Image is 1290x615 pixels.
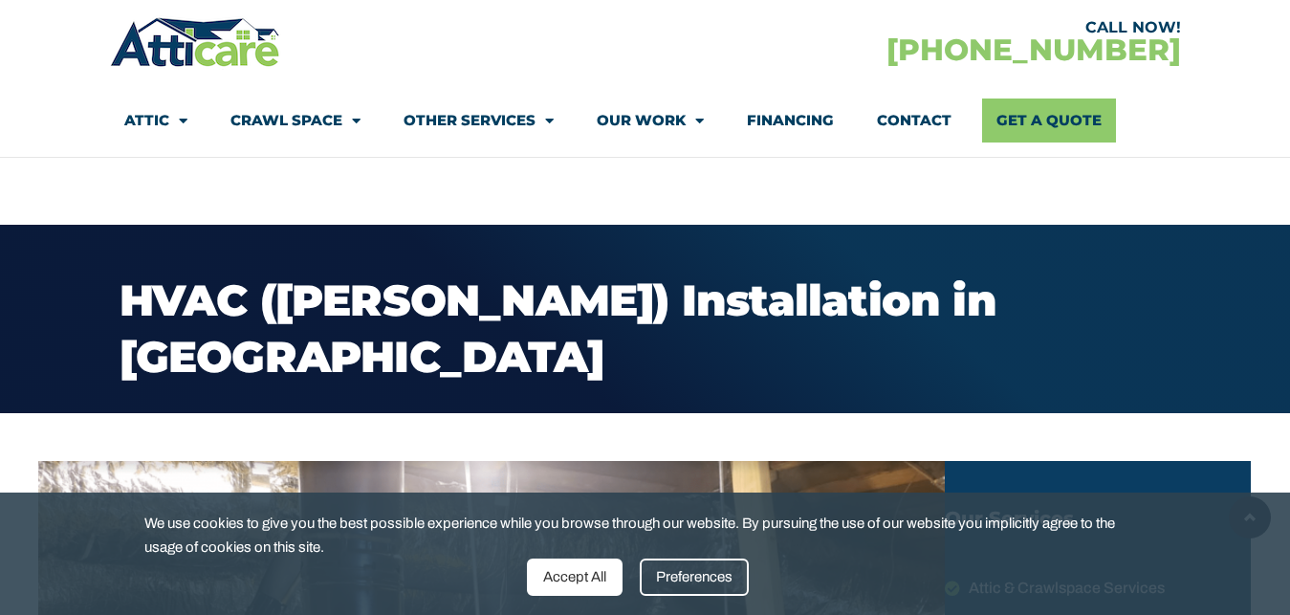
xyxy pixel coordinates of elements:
[124,99,1167,143] nav: Menu
[982,99,1116,143] a: Get A Quote
[877,99,951,143] a: Contact
[640,559,749,596] div: Preferences
[144,512,1130,559] span: We use cookies to give you the best possible experience while you browse through our website. By ...
[120,273,1171,384] h4: HVAC ([PERSON_NAME]) Installation in [GEOGRAPHIC_DATA]
[527,559,623,596] div: Accept All
[747,99,834,143] a: Financing
[404,99,554,143] a: Other Services
[124,99,187,143] a: Attic
[230,99,361,143] a: Crawl Space
[645,20,1181,35] div: CALL NOW!
[597,99,704,143] a: Our Work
